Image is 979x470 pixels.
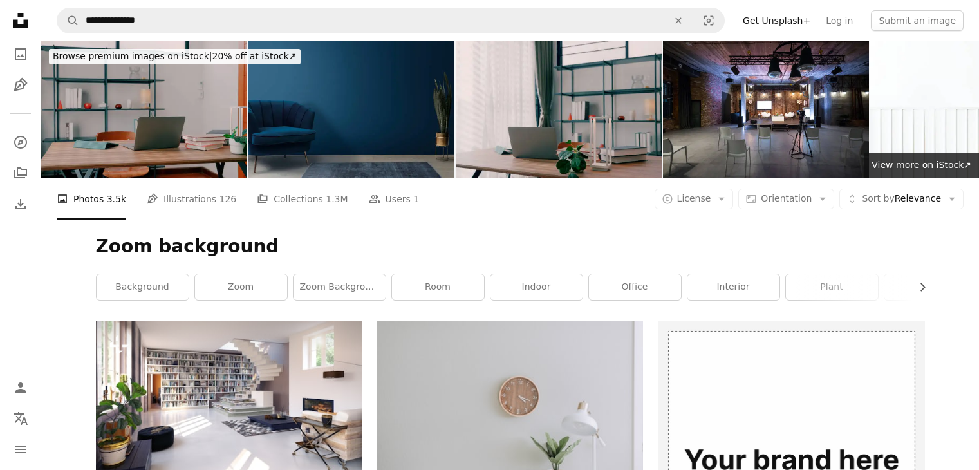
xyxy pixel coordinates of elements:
[326,192,348,206] span: 1.3M
[786,274,878,300] a: plant
[839,189,964,209] button: Sort byRelevance
[97,274,189,300] a: background
[8,375,33,400] a: Log in / Sign up
[8,406,33,431] button: Language
[53,51,212,61] span: Browse premium images on iStock |
[219,192,237,206] span: 126
[377,404,643,416] a: white desk lamp beside green plant
[664,8,693,33] button: Clear
[663,41,869,178] img: Modern seminar space in convention center
[871,10,964,31] button: Submit an image
[96,235,925,258] h1: Zoom background
[147,178,236,220] a: Illustrations 126
[911,274,925,300] button: scroll list to the right
[677,193,711,203] span: License
[818,10,861,31] a: Log in
[8,41,33,67] a: Photos
[392,274,484,300] a: room
[864,153,979,178] a: View more on iStock↗
[57,8,79,33] button: Search Unsplash
[413,192,419,206] span: 1
[8,191,33,217] a: Download History
[53,51,297,61] span: 20% off at iStock ↗
[8,72,33,98] a: Illustrations
[8,129,33,155] a: Explore
[57,8,725,33] form: Find visuals sitewide
[589,274,681,300] a: office
[369,178,420,220] a: Users 1
[862,193,941,205] span: Relevance
[41,41,247,178] img: Table with Laptop and Studying Supplies, Ready for Upcoming Online Class.
[738,189,834,209] button: Orientation
[735,10,818,31] a: Get Unsplash+
[8,8,33,36] a: Home — Unsplash
[490,274,583,300] a: indoor
[8,160,33,186] a: Collections
[872,160,971,170] span: View more on iStock ↗
[195,274,287,300] a: zoom
[96,395,362,406] a: modern living interior. 3d rendering concept design
[257,178,348,220] a: Collections 1.3M
[884,274,976,300] a: grey
[294,274,386,300] a: zoom background office
[8,437,33,462] button: Menu
[248,41,454,178] img: Retro living room interior design
[456,41,662,178] img: Table with Laptop and Studying Supplies, Ready for Upcoming Online Class.
[655,189,734,209] button: License
[761,193,812,203] span: Orientation
[693,8,724,33] button: Visual search
[687,274,779,300] a: interior
[862,193,894,203] span: Sort by
[41,41,308,72] a: Browse premium images on iStock|20% off at iStock↗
